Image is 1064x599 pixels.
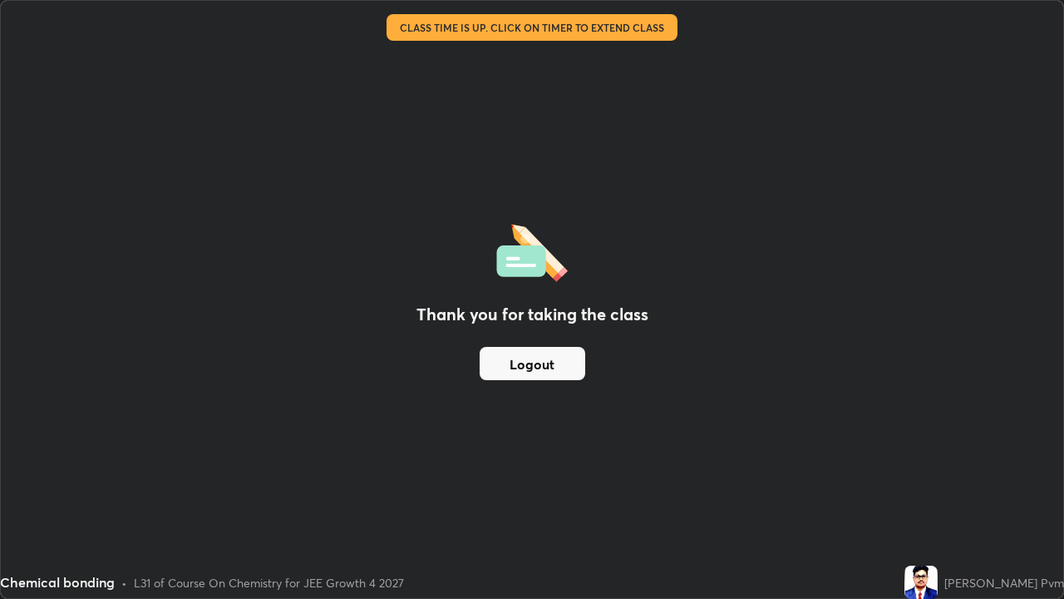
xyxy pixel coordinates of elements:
div: L31 of Course On Chemistry for JEE Growth 4 2027 [134,574,404,592]
img: aac4110866d7459b93fa02c8e4758a58.jpg [904,566,938,599]
h2: Thank you for taking the class [416,302,648,327]
div: [PERSON_NAME] Pvm [944,574,1064,592]
button: Logout [480,347,585,380]
div: • [121,574,127,592]
img: offlineFeedback.1438e8b3.svg [496,219,568,282]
